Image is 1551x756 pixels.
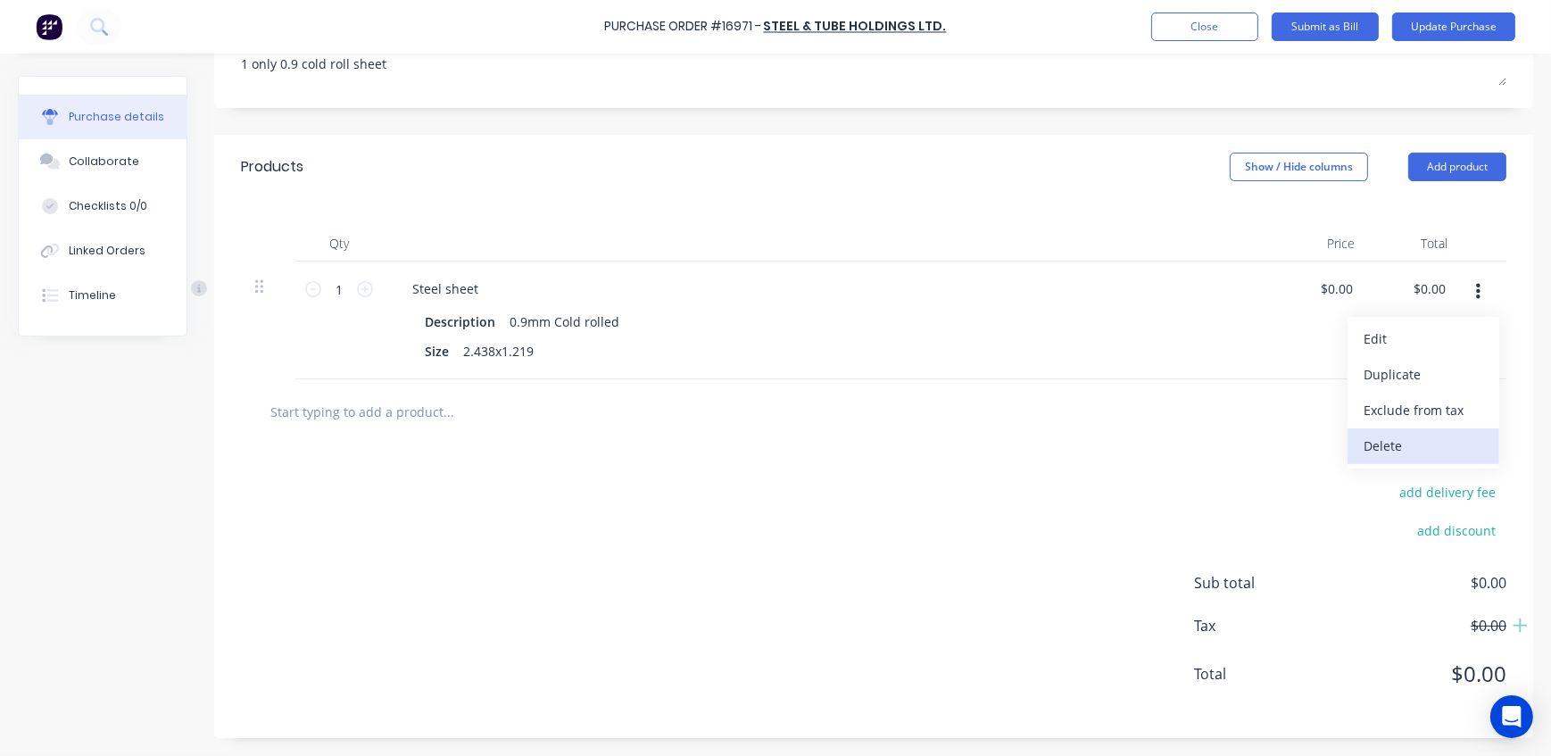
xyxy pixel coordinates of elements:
button: Linked Orders [19,228,187,273]
div: Description [418,309,502,335]
div: 0.9mm Cold rolled [502,309,626,335]
div: Total [1369,226,1462,262]
button: Add product [1408,153,1506,181]
div: Qty [294,226,384,262]
div: Checklists 0/0 [69,198,147,214]
button: Collaborate [19,139,187,184]
button: add delivery fee [1389,480,1506,503]
span: Total [1194,663,1328,685]
span: $0.00 [1328,615,1506,636]
div: 2.438x1.219 [456,338,541,364]
span: Tax [1194,615,1328,636]
div: Price [1276,226,1369,262]
div: Open Intercom Messenger [1490,695,1533,738]
div: Linked Orders [69,243,145,259]
div: Size [418,338,456,364]
img: Factory [36,13,62,40]
div: Timeline [69,287,116,303]
button: Close [1151,12,1258,41]
div: Steel sheet [398,276,493,302]
span: Sub total [1194,572,1328,594]
div: Products [241,156,303,178]
button: Exclude from tax [1348,393,1499,428]
button: Edit [1348,321,1499,357]
button: Timeline [19,273,187,318]
div: Purchase details [69,109,164,125]
button: Checklists 0/0 [19,184,187,228]
input: Start typing to add a product... [270,394,626,429]
button: Delete [1348,428,1499,464]
button: Show / Hide columns [1230,153,1368,181]
textarea: 1 only 0.9 cold roll sheet [241,46,1506,86]
div: Purchase Order #16971 - [605,18,762,37]
span: $0.00 [1328,658,1506,690]
a: Steel & Tube Holdings Ltd. [764,18,947,36]
button: Submit as Bill [1272,12,1379,41]
div: Collaborate [69,154,139,170]
button: Purchase details [19,95,187,139]
span: $0.00 [1328,572,1506,594]
button: Update Purchase [1392,12,1515,41]
button: Duplicate [1348,357,1499,393]
button: add discount [1407,519,1506,542]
